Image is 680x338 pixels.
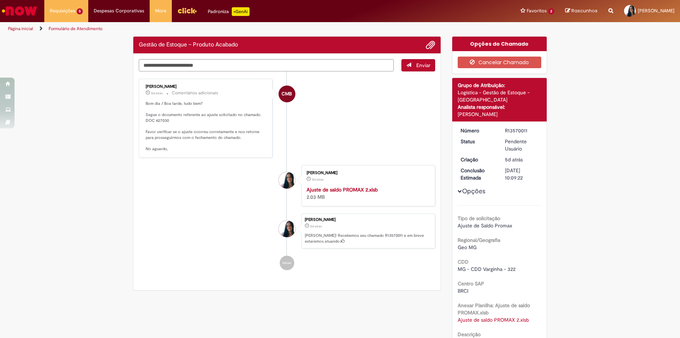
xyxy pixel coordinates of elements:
[458,259,469,265] b: CDD
[310,224,322,228] time: 26/09/2025 11:09:18
[177,5,197,16] img: click_logo_yellow_360x200.png
[458,89,542,103] div: Logística - Gestão de Estoque - [GEOGRAPHIC_DATA]
[458,222,512,229] span: Ajuste de Saldo Promax
[279,86,295,102] div: Cecilia Martins Bonjorni
[50,7,75,15] span: Requisições
[208,7,250,16] div: Padroniza
[49,26,102,32] a: Formulário de Atendimento
[458,57,542,68] button: Cancelar Chamado
[505,127,539,134] div: R13570011
[505,167,539,181] div: [DATE] 10:09:22
[458,237,500,243] b: Regional/Geografia
[458,244,477,251] span: Geo MG
[312,177,324,182] span: 5d atrás
[505,156,523,163] time: 26/09/2025 11:09:18
[458,288,468,294] span: BRCI
[455,127,500,134] dt: Número
[458,103,542,111] div: Analista responsável:
[77,8,83,15] span: 5
[8,26,33,32] a: Página inicial
[455,167,500,181] dt: Conclusão Estimada
[279,172,295,189] div: Maria Eduarda Resende Giarola
[151,91,163,95] span: 5d atrás
[458,111,542,118] div: [PERSON_NAME]
[416,62,430,69] span: Enviar
[505,156,523,163] span: 5d atrás
[458,280,484,287] b: Centro SAP
[139,59,394,71] textarea: Digite sua mensagem aqui...
[155,7,166,15] span: More
[94,7,144,15] span: Despesas Corporativas
[571,7,598,14] span: Rascunhos
[139,71,435,277] ul: Histórico de tíquete
[307,186,378,193] a: Ajuste de saldo PROMAX 2.xlsb
[305,233,431,244] p: [PERSON_NAME]! Recebemos seu chamado R13570011 e em breve estaremos atuando.
[505,156,539,163] div: 26/09/2025 11:09:18
[279,220,295,237] div: Maria Eduarda Resende Giarola
[455,138,500,145] dt: Status
[458,317,529,323] a: Download de Ajuste de saldo PROMAX 2.xlsb
[1,4,38,18] img: ServiceNow
[310,224,322,228] span: 5d atrás
[548,8,554,15] span: 2
[455,156,500,163] dt: Criação
[638,8,675,14] span: [PERSON_NAME]
[232,7,250,16] p: +GenAi
[505,138,539,152] div: Pendente Usuário
[458,215,500,222] b: Tipo de solicitação
[458,82,542,89] div: Grupo de Atribuição:
[139,214,435,248] li: Maria Eduarda Resende Giarola
[565,8,598,15] a: Rascunhos
[5,22,448,36] ul: Trilhas de página
[452,37,547,51] div: Opções do Chamado
[172,90,218,96] small: Comentários adicionais
[426,40,435,50] button: Adicionar anexos
[458,331,481,338] b: Descrição
[307,171,428,175] div: [PERSON_NAME]
[305,218,431,222] div: [PERSON_NAME]
[458,266,515,272] span: MG - CDD Varginha - 322
[307,186,428,201] div: 2.03 MB
[139,42,238,48] h2: Gestão de Estoque – Produto Acabado Histórico de tíquete
[146,101,267,152] p: Bom dia / Boa tarde, tudo bem? Segue o documento referente ao ajuste solicitado no chamado. DOC 4...
[527,7,547,15] span: Favoritos
[146,84,267,89] div: [PERSON_NAME]
[401,59,435,71] button: Enviar
[312,177,324,182] time: 26/09/2025 11:09:16
[151,91,163,95] time: 26/09/2025 13:52:20
[458,302,530,316] b: Anexar Planilha: Ajuste de saldo PROMAX.xlsb
[282,85,292,103] span: CMB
